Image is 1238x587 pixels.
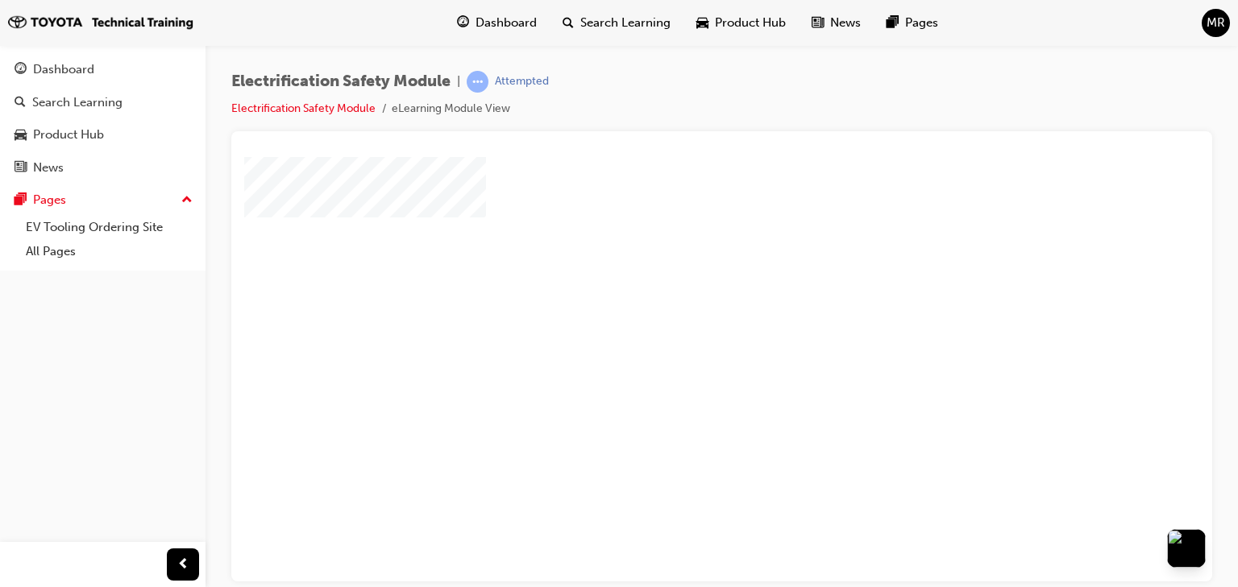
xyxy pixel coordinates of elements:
[6,185,199,215] button: Pages
[181,190,193,211] span: up-icon
[15,193,27,208] span: pages-icon
[33,159,64,177] div: News
[1202,9,1230,37] button: MR
[683,6,799,39] a: car-iconProduct Hub
[32,93,123,112] div: Search Learning
[799,6,874,39] a: news-iconNews
[874,6,951,39] a: pages-iconPages
[33,60,94,79] div: Dashboard
[15,63,27,77] span: guage-icon
[580,14,671,32] span: Search Learning
[19,239,199,264] a: All Pages
[33,126,104,144] div: Product Hub
[6,153,199,183] a: News
[495,74,549,89] div: Attempted
[6,52,199,185] button: DashboardSearch LearningProduct HubNews
[15,161,27,176] span: news-icon
[830,14,861,32] span: News
[231,72,451,91] span: Electrification Safety Module
[444,6,550,39] a: guage-iconDashboard
[905,14,938,32] span: Pages
[563,13,574,33] span: search-icon
[392,100,510,118] li: eLearning Module View
[15,96,26,110] span: search-icon
[715,14,786,32] span: Product Hub
[33,191,66,209] div: Pages
[177,555,189,575] span: prev-icon
[457,13,469,33] span: guage-icon
[812,13,824,33] span: news-icon
[231,101,376,115] a: Electrification Safety Module
[6,120,199,150] a: Product Hub
[457,72,460,91] span: |
[1207,14,1225,32] span: MR
[467,71,488,93] span: learningRecordVerb_ATTEMPT-icon
[550,6,683,39] a: search-iconSearch Learning
[6,55,199,85] a: Dashboard
[696,13,708,33] span: car-icon
[15,128,27,143] span: car-icon
[887,13,899,33] span: pages-icon
[19,215,199,240] a: EV Tooling Ordering Site
[476,14,537,32] span: Dashboard
[8,14,193,31] img: tt
[6,88,199,118] a: Search Learning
